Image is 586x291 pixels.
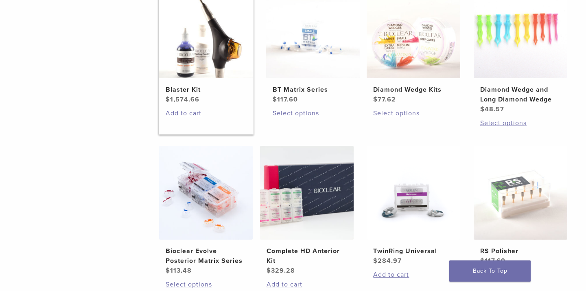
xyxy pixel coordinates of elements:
[267,246,347,266] h2: Complete HD Anterior Kit
[373,95,396,104] bdi: 77.62
[166,267,192,275] bdi: 113.48
[166,108,246,118] a: Add to cart: “Blaster Kit”
[273,85,353,95] h2: BT Matrix Series
[267,267,271,275] span: $
[373,108,454,118] a: Select options for “Diamond Wedge Kits”
[260,146,354,240] img: Complete HD Anterior Kit
[166,267,170,275] span: $
[373,257,378,265] span: $
[367,146,460,240] img: TwinRing Universal
[473,146,568,266] a: RS PolisherRS Polisher $117.60
[159,146,254,276] a: Bioclear Evolve Posterior Matrix SeriesBioclear Evolve Posterior Matrix Series $113.48
[166,85,246,95] h2: Blaster Kit
[273,95,277,104] span: $
[267,280,347,289] a: Add to cart: “Complete HD Anterior Kit”
[166,280,246,289] a: Select options for “Bioclear Evolve Posterior Matrix Series”
[373,257,402,265] bdi: 284.97
[480,105,504,113] bdi: 48.57
[474,146,567,240] img: RS Polisher
[480,257,505,265] bdi: 117.60
[480,85,561,104] h2: Diamond Wedge and Long Diamond Wedge
[159,146,253,240] img: Bioclear Evolve Posterior Matrix Series
[267,267,295,275] bdi: 329.28
[273,95,298,104] bdi: 117.60
[480,118,561,128] a: Select options for “Diamond Wedge and Long Diamond Wedge”
[366,146,461,266] a: TwinRing UniversalTwinRing Universal $284.97
[373,246,454,256] h2: TwinRing Universal
[166,95,170,104] span: $
[273,108,353,118] a: Select options for “BT Matrix Series”
[480,105,485,113] span: $
[373,270,454,280] a: Add to cart: “TwinRing Universal”
[480,246,561,256] h2: RS Polisher
[373,95,378,104] span: $
[166,95,199,104] bdi: 1,574.66
[449,260,531,282] a: Back To Top
[260,146,354,276] a: Complete HD Anterior KitComplete HD Anterior Kit $329.28
[166,246,246,266] h2: Bioclear Evolve Posterior Matrix Series
[373,85,454,95] h2: Diamond Wedge Kits
[480,257,485,265] span: $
